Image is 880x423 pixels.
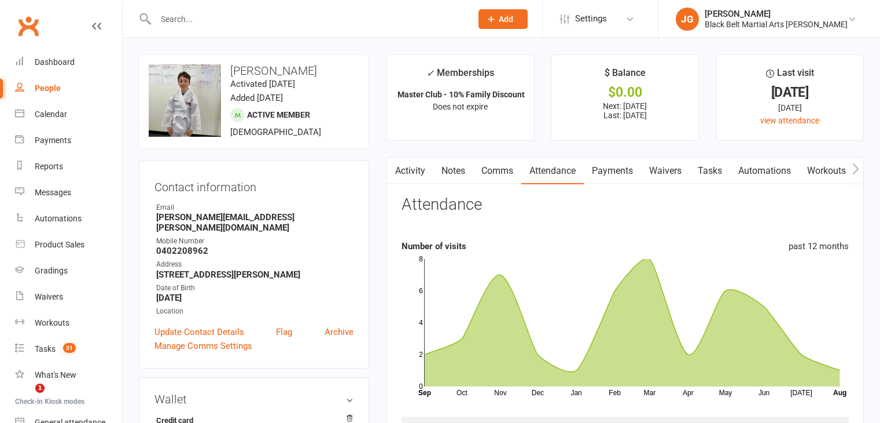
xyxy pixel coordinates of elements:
a: Notes [433,158,473,184]
time: Added [DATE] [230,93,283,103]
div: Tasks [35,344,56,353]
div: $0.00 [562,86,688,99]
img: image1690883743.png [149,64,221,137]
time: Activated [DATE] [230,79,295,89]
a: Workouts [799,158,854,184]
span: Does not expire [433,102,488,111]
a: Tasks 31 [15,336,122,362]
a: view attendance [760,116,819,125]
span: Settings [575,6,607,32]
div: Automations [35,214,82,223]
a: Payments [15,127,122,154]
p: Next: [DATE] Last: [DATE] [562,101,688,120]
a: Reports [15,154,122,180]
strong: Master Club - 10% Family Discount [397,90,525,99]
div: Address [156,259,354,270]
a: Automations [15,206,122,232]
a: Clubworx [14,12,43,41]
h3: Wallet [154,393,354,406]
div: Product Sales [35,240,84,249]
a: Manage Comms Settings [154,339,252,353]
div: [DATE] [727,86,853,99]
div: Calendar [35,110,67,119]
strong: 0402208962 [156,246,354,256]
div: Email [156,202,354,213]
div: Workouts [35,318,69,327]
a: Activity [387,158,433,184]
span: 1 [35,384,45,393]
div: $ Balance [605,65,646,86]
div: Payments [35,136,71,145]
a: Flag [276,325,292,339]
a: Messages [15,180,122,206]
a: Update Contact Details [154,325,244,339]
a: Tasks [690,158,730,184]
div: People [35,83,61,93]
strong: [DATE] [156,293,354,303]
div: [PERSON_NAME] [705,9,848,19]
strong: Number of visits [402,241,466,251]
a: Payments [584,158,641,184]
h3: Attendance [402,196,482,214]
div: Location [156,306,354,317]
div: Messages [35,188,71,197]
span: [DEMOGRAPHIC_DATA] [230,127,321,137]
a: Product Sales [15,232,122,258]
a: Dashboard [15,49,122,75]
a: What's New [15,362,122,388]
div: JG [676,8,699,31]
a: Archive [325,325,354,339]
span: 31 [63,343,76,353]
a: Waivers [641,158,690,184]
a: Automations [730,158,799,184]
div: Mobile Number [156,236,354,247]
i: ✓ [426,68,434,79]
div: What's New [35,370,76,380]
div: Black Belt Martial Arts [PERSON_NAME] [705,19,848,30]
h3: [PERSON_NAME] [149,64,359,77]
div: [DATE] [727,101,853,114]
div: Date of Birth [156,283,354,294]
strong: [STREET_ADDRESS][PERSON_NAME] [156,269,354,280]
a: Waivers [15,284,122,310]
div: Memberships [426,65,494,87]
a: People [15,75,122,101]
h3: Contact information [154,176,354,194]
strong: [PERSON_NAME][EMAIL_ADDRESS][PERSON_NAME][DOMAIN_NAME] [156,212,354,233]
div: past 12 months [789,239,849,253]
span: Active member [247,110,310,119]
a: Comms [473,158,521,184]
a: Gradings [15,258,122,284]
a: Calendar [15,101,122,127]
span: Add [499,14,513,24]
input: Search... [152,11,463,27]
div: Reports [35,162,63,171]
div: Gradings [35,266,68,275]
div: Dashboard [35,57,75,67]
a: Workouts [15,310,122,336]
div: Last visit [766,65,814,86]
a: Attendance [521,158,584,184]
button: Add [478,9,528,29]
div: Waivers [35,292,63,301]
iframe: Intercom live chat [12,384,39,411]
